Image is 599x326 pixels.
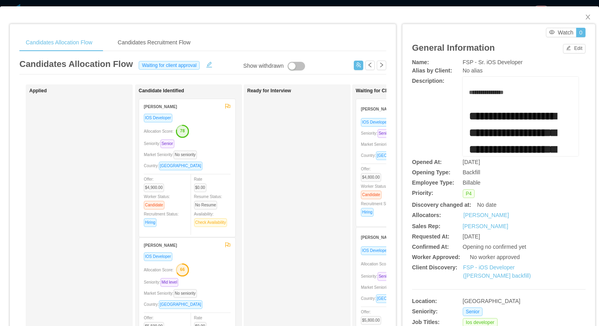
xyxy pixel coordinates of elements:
strong: [PERSON_NAME] [361,107,394,111]
span: [DATE] [463,233,480,240]
span: Country: [361,296,423,301]
b: Requested At: [412,233,449,240]
span: [GEOGRAPHIC_DATA] [159,300,202,309]
b: Name: [412,59,429,65]
span: Rate [194,177,210,190]
button: Close [577,6,599,29]
span: Senior [378,272,391,281]
span: No seniority [174,289,197,298]
b: Employee Type: [412,179,454,186]
div: Show withdrawn [243,62,284,71]
b: Allocators: [412,212,441,218]
div: rdw-editor [469,88,572,168]
div: Candidates Recruitment Flow [111,34,197,51]
span: Candidate [361,191,382,199]
button: icon: editEdit [563,44,586,53]
span: Recruitment Status: [144,212,179,225]
a: [PERSON_NAME] [463,223,508,229]
span: Allocation Score: [144,129,174,133]
span: Allocation Score: [144,268,174,272]
strong: [PERSON_NAME] [144,105,177,109]
h1: Candidate Identified [139,88,250,94]
div: [GEOGRAPHIC_DATA] [463,297,549,305]
i: icon: close [585,14,591,20]
span: Billable [463,179,481,186]
span: Resume Status: [194,194,222,207]
span: [GEOGRAPHIC_DATA] [376,151,420,160]
span: Hiring [144,218,156,227]
b: Client Discovery: [412,264,457,271]
h1: Applied [29,88,140,94]
span: Worker Status: [361,184,387,197]
h1: Ready for Interview [247,88,358,94]
span: flag [225,242,231,248]
span: Seniority: [361,274,395,278]
button: icon: edit [203,60,216,68]
span: $4,800.00 [361,173,381,182]
text: 78 [180,128,185,133]
span: Seniority: [361,131,395,135]
span: flag [225,103,231,109]
b: Job Titles: [412,319,440,325]
span: Country: [361,153,423,158]
span: Candidate [144,201,164,210]
span: No seniority [174,151,197,159]
b: Description: [412,78,444,84]
span: [DATE] [463,159,480,165]
b: Worker Approved: [412,254,460,260]
b: Opened At: [412,159,442,165]
button: icon: usergroup-add [354,61,363,70]
span: Senior [160,139,174,148]
text: 66 [180,267,185,272]
b: Sales Rep: [412,223,441,229]
div: Candidates Allocation Flow [19,34,99,51]
article: Candidates Allocation Flow [19,57,133,71]
span: Offer: [361,167,384,179]
span: Hiring [361,208,374,217]
span: No date [477,202,496,208]
span: Market Seniority: [144,291,200,295]
span: Opening no confirmed yet [463,244,526,250]
b: Priority: [412,190,433,196]
span: IOS Developer [144,252,172,261]
span: No Resume [194,201,217,210]
span: Waiting for client approval [139,61,200,70]
b: Alias by Client: [412,67,452,74]
span: Mid level [160,278,178,287]
span: Worker Status: [144,194,170,207]
b: Location: [412,298,437,304]
span: Country: [144,164,206,168]
strong: [PERSON_NAME] [144,243,177,248]
span: [GEOGRAPHIC_DATA] [376,294,420,303]
span: Market Seniority: [361,142,417,147]
span: P4 [463,189,475,198]
button: 0 [576,28,586,37]
span: Offer: [144,177,167,190]
h1: Waiting for Client Approval [356,88,467,94]
button: 66 [174,263,189,276]
span: Availability: [194,212,231,225]
button: icon: left [365,61,375,70]
span: Senior [463,307,483,316]
span: Backfill [463,169,480,175]
span: Seniority: [144,280,181,284]
a: FSP - iOS Developer ([PERSON_NAME] backfill) [463,264,531,279]
article: General Information [412,41,495,54]
span: Allocation Score: [361,262,391,266]
strong: [PERSON_NAME] Chuab [PERSON_NAME] [361,234,442,240]
button: icon: right [377,61,386,70]
span: IOS Developer [361,118,389,127]
span: Country: [144,302,206,307]
span: Senior [378,129,391,138]
span: No worker approved [470,254,520,260]
span: No alias [463,67,483,74]
span: IOS Developer [144,114,172,122]
button: 78 [174,124,189,137]
span: $0.00 [194,183,206,192]
span: $4,900.00 [144,183,164,192]
span: FSP - Sr. iOS Developer [463,59,523,65]
b: Discovery changed at: [412,202,471,208]
b: Opening Type: [412,169,450,175]
a: [PERSON_NAME] [464,211,509,219]
span: Offer: [361,310,384,322]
